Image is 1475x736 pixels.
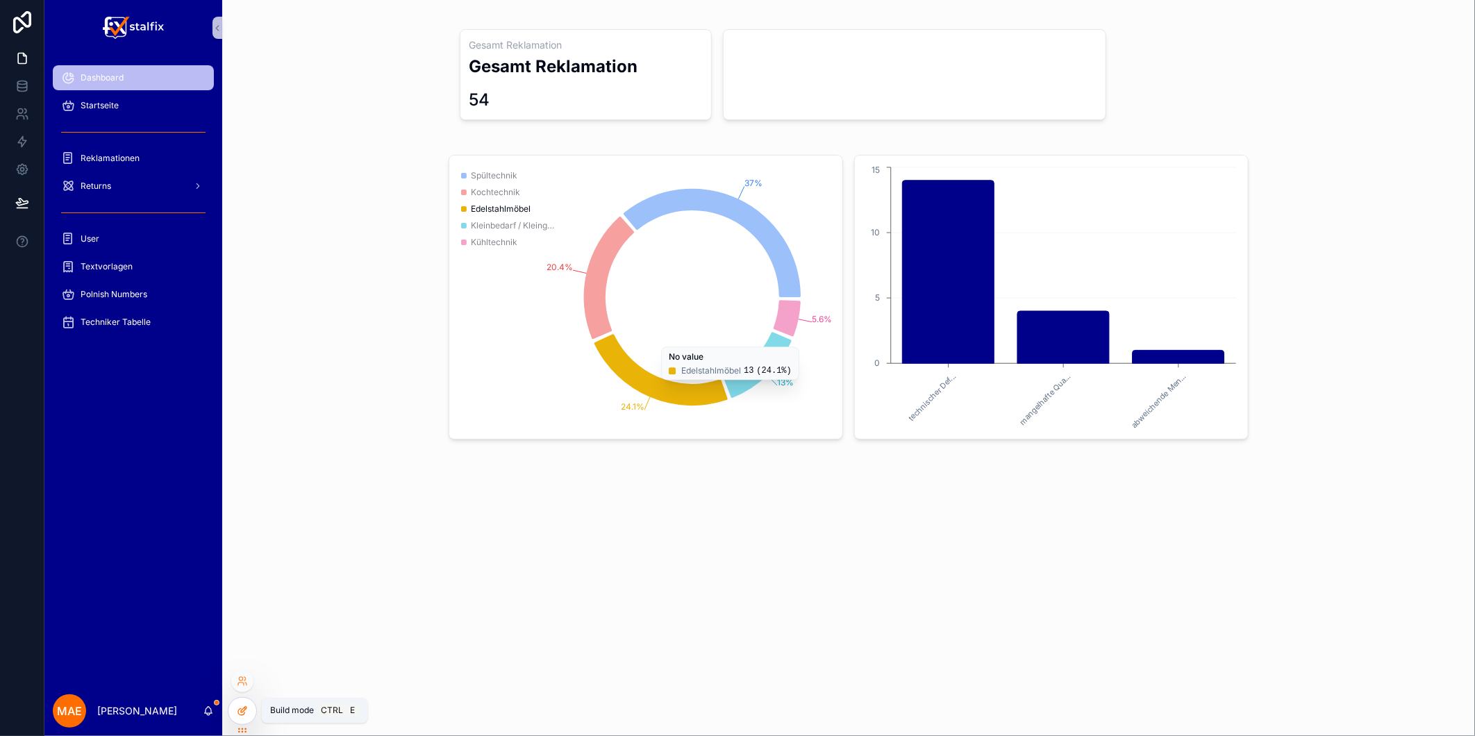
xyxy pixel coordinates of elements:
text: technischer Def... [906,371,958,423]
tspan: 0 [874,358,880,369]
tspan: 15 [872,165,880,175]
span: Kochtechnik [471,187,520,198]
span: Kleinbedarf / Kleingeräte [471,220,554,231]
div: chart [863,164,1240,430]
a: Techniker Tabelle [53,310,214,335]
span: Ctrl [319,704,344,718]
span: Textvorlagen [81,261,133,272]
text: mangelhafte Qua... [1017,371,1073,427]
a: Textvorlagen [53,254,214,279]
span: Returns [81,181,111,192]
span: Edelstahlmöbel [471,203,531,215]
span: Dashboard [81,72,124,83]
a: Polnish Numbers [53,282,214,307]
span: Build mode [270,705,314,717]
h3: Gesamt Reklamation [469,38,703,52]
tspan: 37% [744,178,762,189]
tspan: 10 [871,227,880,237]
div: chart [458,164,834,430]
tspan: 20.4% [547,262,573,272]
span: Spültechnik [471,170,517,181]
h2: Gesamt Reklamation [469,55,703,78]
span: Kühltechnik [471,237,517,248]
tspan: 5.6% [812,314,833,324]
span: User [81,233,99,244]
a: Dashboard [53,65,214,90]
span: Reklamationen [81,153,140,164]
span: Startseite [81,100,119,111]
a: Reklamationen [53,146,214,171]
span: MAE [57,703,82,719]
span: Polnish Numbers [81,289,147,300]
a: Startseite [53,93,214,118]
a: Returns [53,174,214,199]
img: App logo [103,17,164,39]
tspan: 5 [875,292,880,303]
tspan: 24.1% [621,401,644,412]
text: abweichende Men... [1129,371,1187,430]
p: [PERSON_NAME] [97,704,177,718]
span: Techniker Tabelle [81,317,151,328]
div: scrollable content [44,56,222,353]
a: User [53,226,214,251]
tspan: 13% [777,377,794,387]
div: 54 [469,89,490,111]
span: E [347,705,358,717]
